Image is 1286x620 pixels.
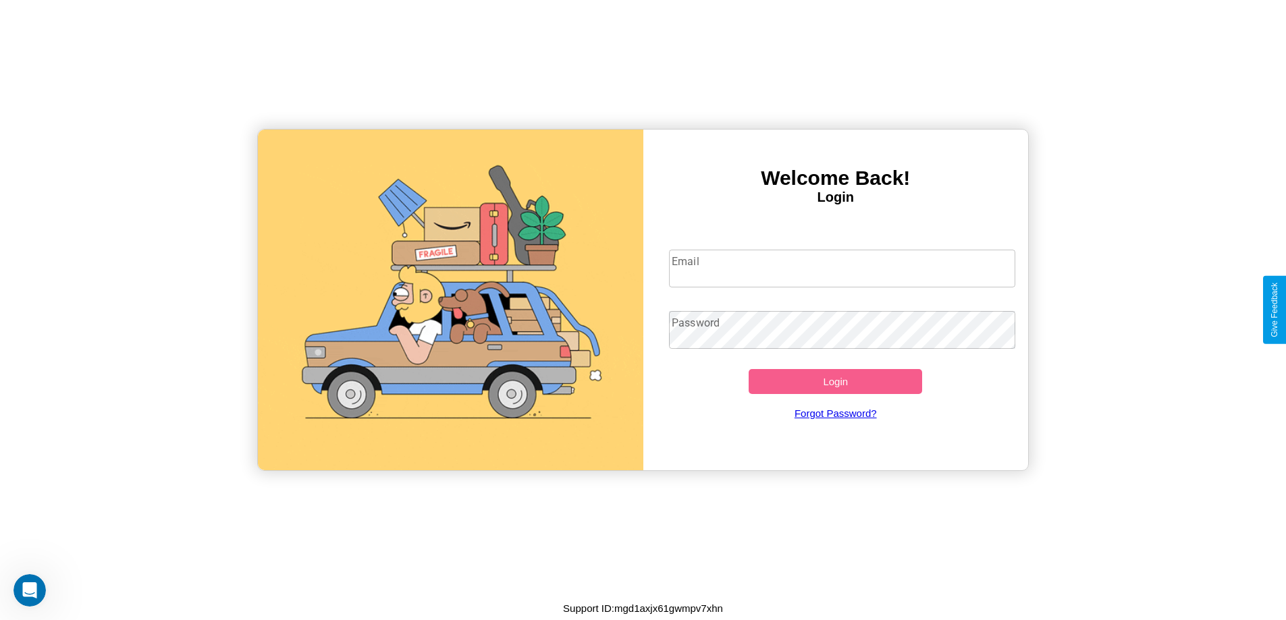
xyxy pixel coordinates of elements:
[662,394,1009,432] a: Forgot Password?
[749,369,922,394] button: Login
[258,130,643,470] img: gif
[563,599,723,617] p: Support ID: mgd1axjx61gwmpv7xhn
[643,167,1029,190] h3: Welcome Back!
[643,190,1029,205] h4: Login
[14,574,46,607] iframe: Intercom live chat
[1270,283,1279,337] div: Give Feedback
